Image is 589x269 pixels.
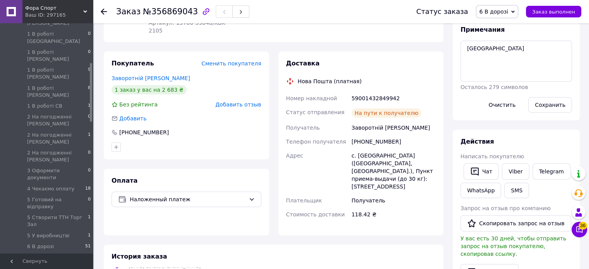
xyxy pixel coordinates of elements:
[286,152,303,159] span: Адрес
[119,101,158,108] span: Без рейтинга
[27,185,74,192] span: 4 Чекаємо оплату
[112,177,137,184] span: Оплата
[112,75,190,81] a: Заворотній [PERSON_NAME]
[460,26,505,33] span: Примечания
[460,205,551,211] span: Запрос на отзыв про компанию
[286,125,320,131] span: Получатель
[143,7,198,16] span: №356869043
[479,9,508,15] span: 6 В дорозі
[88,31,91,45] span: 0
[286,109,345,115] span: Статус отправления
[116,7,141,16] span: Заказ
[27,67,88,81] span: 1 В роботі [PERSON_NAME]
[460,84,528,90] span: Осталось 279 символов
[532,9,575,15] span: Заказ выполнен
[25,5,83,12] span: Фора Спорт
[112,253,167,260] span: История заказа
[350,149,437,194] div: с. [GEOGRAPHIC_DATA] ([GEOGRAPHIC_DATA], [GEOGRAPHIC_DATA].), Пункт приема-выдачи (до 30 кг): [ST...
[88,67,91,81] span: 9
[88,196,91,210] span: 0
[27,167,88,181] span: 3 Оформити документи
[88,132,91,146] span: 1
[149,20,227,34] span: Артикул: 15706-59848/KBK-2105
[352,108,422,118] div: На пути к получателю
[101,8,107,15] div: Вернуться назад
[112,85,187,94] div: 1 заказ у вас на 2 683 ₴
[286,211,345,218] span: Стоимость доставки
[88,149,91,163] span: 0
[119,115,146,122] span: Добавить
[88,103,91,110] span: 1
[88,85,91,99] span: 8
[504,183,529,198] button: SMS
[25,12,93,19] div: Ваш ID: 297165
[27,196,88,210] span: 5 Готовий на відправку
[482,97,522,113] button: Очистить
[460,183,501,198] a: WhatsApp
[201,60,261,67] span: Сменить покупателя
[112,60,154,67] span: Покупатель
[460,138,494,145] span: Действия
[350,121,437,135] div: Заворотній [PERSON_NAME]
[88,214,91,228] span: 1
[286,139,346,145] span: Телефон получателя
[85,185,91,192] span: 18
[526,6,581,17] button: Заказ выполнен
[460,41,572,82] textarea: [GEOGRAPHIC_DATA]
[27,132,88,146] span: 2 На погодженні [PERSON_NAME]
[350,194,437,207] div: Получатель
[350,135,437,149] div: [PHONE_NUMBER]
[27,232,69,239] span: 5 У виробництві
[350,91,437,105] div: 59001432849942
[286,60,320,67] span: Доставка
[27,149,88,163] span: 2 На погодженні [PERSON_NAME]
[350,207,437,221] div: 118.42 ₴
[27,103,62,110] span: 1 В роботі СВ
[27,214,88,228] span: 5 Створити ТТН Торг Зал
[88,49,91,63] span: 0
[88,167,91,181] span: 0
[296,77,364,85] div: Нова Пошта (платная)
[502,163,529,180] a: Viber
[286,95,337,101] span: Номер накладной
[532,163,570,180] a: Telegram
[27,113,88,127] span: 2 На погодженні [PERSON_NAME]
[27,31,88,45] span: 1 В роботі [GEOGRAPHIC_DATA]
[27,243,54,250] span: 6 В дорозі
[528,97,572,113] button: Сохранить
[460,153,524,159] span: Написать покупателю
[88,113,91,127] span: 0
[460,235,566,257] span: У вас есть 30 дней, чтобы отправить запрос на отзыв покупателю, скопировав ссылку.
[88,232,91,239] span: 1
[286,197,322,204] span: Плательщик
[416,8,468,15] div: Статус заказа
[464,163,499,180] button: Чат
[130,195,246,204] span: Наложенный платеж
[27,49,88,63] span: 1 В роботі [PERSON_NAME]
[460,215,571,231] button: Скопировать запрос на отзыв
[572,222,587,237] button: Чат с покупателем36
[215,101,261,108] span: Добавить отзыв
[118,129,170,136] div: [PHONE_NUMBER]
[85,243,91,250] span: 51
[579,222,587,230] span: 36
[27,85,88,99] span: 1 В роботі [PERSON_NAME]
